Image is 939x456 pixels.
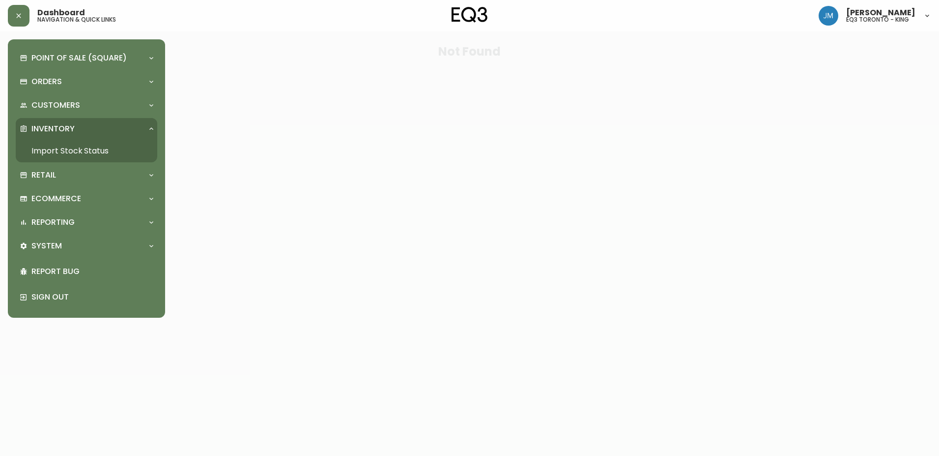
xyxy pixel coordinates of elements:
[16,284,157,310] div: Sign Out
[16,140,157,162] a: Import Stock Status
[37,9,85,17] span: Dashboard
[16,47,157,69] div: Point of Sale (Square)
[31,266,153,277] p: Report Bug
[37,17,116,23] h5: navigation & quick links
[31,292,153,303] p: Sign Out
[31,193,81,204] p: Ecommerce
[31,241,62,251] p: System
[16,259,157,284] div: Report Bug
[31,217,75,228] p: Reporting
[31,170,56,181] p: Retail
[31,53,127,63] p: Point of Sale (Square)
[846,9,915,17] span: [PERSON_NAME]
[16,164,157,186] div: Retail
[31,100,80,111] p: Customers
[16,188,157,210] div: Ecommerce
[16,212,157,233] div: Reporting
[16,71,157,92] div: Orders
[16,118,157,140] div: Inventory
[846,17,909,23] h5: eq3 toronto - king
[452,7,488,23] img: logo
[31,76,62,87] p: Orders
[31,123,75,134] p: Inventory
[16,94,157,116] div: Customers
[819,6,838,26] img: b88646003a19a9f750de19192e969c24
[16,235,157,257] div: System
